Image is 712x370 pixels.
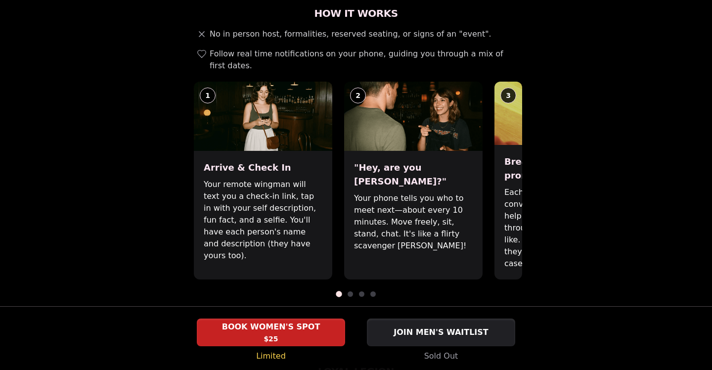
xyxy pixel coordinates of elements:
[204,161,322,175] h3: Arrive & Check In
[500,88,516,103] div: 3
[344,82,483,151] img: "Hey, are you Max?"
[354,192,473,252] p: Your phone tells you who to meet next—about every 10 minutes. Move freely, sit, stand, chat. It's...
[256,350,286,362] span: Limited
[504,186,623,270] p: Each date will have new convo prompts on screen to help break the ice. Cycle through as many as y...
[194,82,332,151] img: Arrive & Check In
[210,48,518,72] span: Follow real time notifications on your phone, guiding you through a mix of first dates.
[350,88,366,103] div: 2
[367,319,515,346] button: JOIN MEN'S WAITLIST - Sold Out
[504,155,623,183] h3: Break the ice with prompts
[392,326,490,338] span: JOIN MEN'S WAITLIST
[264,334,278,344] span: $25
[200,88,216,103] div: 1
[354,161,473,188] h3: "Hey, are you [PERSON_NAME]?"
[220,321,322,333] span: BOOK WOMEN'S SPOT
[424,350,458,362] span: Sold Out
[204,179,322,262] p: Your remote wingman will text you a check-in link, tap in with your self description, fun fact, a...
[210,28,491,40] span: No in person host, formalities, reserved seating, or signs of an "event".
[190,6,522,20] h2: How It Works
[197,319,345,346] button: BOOK WOMEN'S SPOT - Limited
[494,82,633,145] img: Break the ice with prompts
